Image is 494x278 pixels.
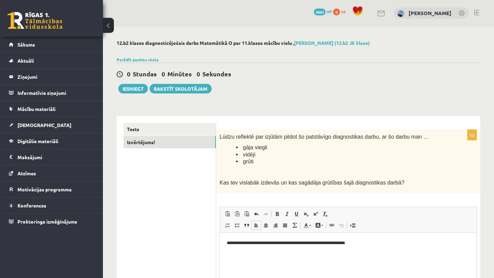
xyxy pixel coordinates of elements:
[9,198,94,213] a: Konferences
[467,129,477,140] p: 0p
[197,70,200,78] span: 0
[118,84,148,93] button: Iesniegt
[17,149,94,165] legend: Maksājumi
[117,57,158,62] a: Parādīt punktu skalu
[9,214,94,229] a: Proktoringa izmēģinājums
[251,221,261,230] a: Align Left
[9,37,94,52] a: Sākums
[292,210,301,218] a: Underline (⌘+U)
[17,122,71,128] span: [DEMOGRAPHIC_DATA]
[17,138,58,144] span: Digitālie materiāli
[223,210,232,218] a: Paste (⌘+V)
[167,70,192,78] span: Minūtes
[232,221,242,230] a: Insert/Remove Bulleted List
[242,210,251,218] a: Paste from Word
[9,181,94,197] a: Motivācijas programma
[251,210,261,218] a: Undo (⌘+Z)
[17,186,72,192] span: Motivācijas programma
[223,221,232,230] a: Insert/Remove Numbered List
[123,123,216,136] a: Tests
[17,41,35,48] span: Sākums
[17,202,46,209] span: Konferences
[17,58,34,64] span: Aktuāli
[9,85,94,101] a: Informatīvie ziņojumi
[243,159,254,164] span: grūti
[17,218,77,225] span: Proktoringa izmēģinājums
[9,149,94,165] a: Maksājumi
[220,134,429,140] span: Lūdzu reflektē par izjūtām pildot šo patstāvīgo diagnostikas darbu, ar šo darbu man …
[261,210,271,218] a: Redo (⌘+Y)
[9,117,94,133] a: [DEMOGRAPHIC_DATA]
[280,221,290,230] a: Justify
[133,70,157,78] span: Stundas
[327,221,337,230] a: Link (⌘+K)
[9,69,94,85] a: Ziņojumi
[17,85,94,101] legend: Informatīvie ziņojumi
[311,210,320,218] a: Superscript
[290,221,299,230] a: Math
[232,210,242,218] a: Paste as plain text (⌘+⇧+V)
[17,69,94,85] legend: Ziņojumi
[313,221,325,230] a: Background Colour
[261,221,271,230] a: Centre
[242,221,251,230] a: Block Quote
[348,221,357,230] a: Insert Page Break for Printing
[294,40,370,46] a: [PERSON_NAME] (12.b2 JK klase)
[9,133,94,149] a: Digitālie materiāli
[272,210,282,218] a: Bold (⌘+B)
[162,70,165,78] span: 0
[243,152,255,157] span: vidēji
[117,40,480,46] h2: 12.b2 klases diagnosticējošais darbs Matemātikā O par 11.klases mācību vielu ,
[8,12,62,29] a: Rīgas 1. Tālmācības vidusskola
[220,180,404,186] span: Kas tev vislabāk izdevās un kas sagādāja grūtības šajā diagnostikas darbā?
[301,221,313,230] a: Text Colour
[17,170,36,176] span: Atzīmes
[301,210,311,218] a: Subscript
[150,84,212,93] a: Rakstīt skolotājam
[337,221,346,230] a: Unlink
[271,221,280,230] a: Align Right
[17,106,56,112] span: Mācību materiāli
[282,210,292,218] a: Italic (⌘+I)
[123,136,216,149] a: Izvērtējums!
[243,144,267,150] span: gāja viegli
[9,165,94,181] a: Atzīmes
[9,53,94,68] a: Aktuāli
[202,70,231,78] span: Sekundes
[320,210,330,218] a: Remove Format
[9,101,94,117] a: Mācību materiāli
[127,70,130,78] span: 0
